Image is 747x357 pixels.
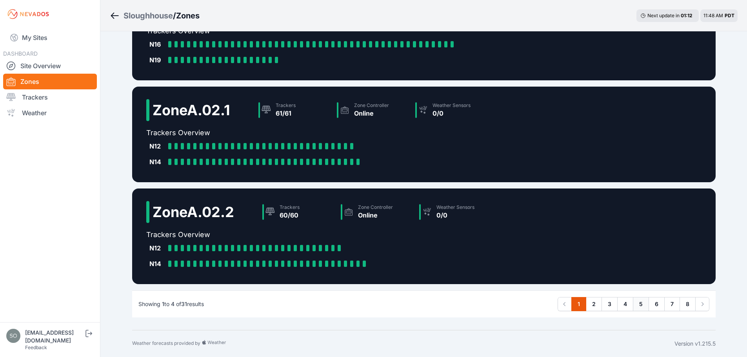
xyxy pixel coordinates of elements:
[149,55,165,65] div: N19
[149,157,165,167] div: N14
[280,210,300,220] div: 60/60
[6,329,20,343] img: solarae@invenergy.com
[132,340,674,348] div: Weather forecasts provided by
[633,297,649,311] a: 5
[146,229,494,240] h2: Trackers Overview
[3,89,97,105] a: Trackers
[358,210,393,220] div: Online
[280,204,300,210] div: Trackers
[725,13,734,18] span: PDT
[681,13,695,19] div: 01 : 12
[649,297,665,311] a: 6
[680,297,696,311] a: 8
[25,329,84,344] div: [EMAIL_ADDRESS][DOMAIN_NAME]
[358,204,393,210] div: Zone Controller
[412,99,491,121] a: Weather Sensors0/0
[647,13,680,18] span: Next update in
[617,297,633,311] a: 4
[558,297,709,311] nav: Pagination
[3,74,97,89] a: Zones
[571,297,586,311] a: 1
[664,297,680,311] a: 7
[416,201,494,223] a: Weather Sensors0/0
[3,28,97,47] a: My Sites
[674,340,716,348] div: Version v1.215.5
[171,301,174,307] span: 4
[173,10,176,21] span: /
[149,243,165,253] div: N12
[110,5,200,26] nav: Breadcrumb
[354,102,389,109] div: Zone Controller
[255,99,334,121] a: Trackers61/61
[149,40,165,49] div: N16
[276,109,296,118] div: 61/61
[25,344,47,350] a: Feedback
[354,109,389,118] div: Online
[703,13,723,18] span: 11:48 AM
[436,204,474,210] div: Weather Sensors
[259,201,338,223] a: Trackers60/60
[138,300,204,308] p: Showing to of results
[602,297,618,311] a: 3
[276,102,296,109] div: Trackers
[3,58,97,74] a: Site Overview
[6,8,50,20] img: Nevados
[586,297,602,311] a: 2
[124,10,173,21] a: Sloughhouse
[181,301,187,307] span: 31
[433,109,471,118] div: 0/0
[176,10,200,21] h3: Zones
[149,259,165,268] div: N14
[433,102,471,109] div: Weather Sensors
[153,204,234,220] h2: Zone A.02.2
[162,301,164,307] span: 1
[436,210,474,220] div: 0/0
[3,50,38,57] span: DASHBOARD
[153,102,230,118] h2: Zone A.02.1
[3,105,97,121] a: Weather
[146,127,491,138] h2: Trackers Overview
[149,141,165,151] div: N12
